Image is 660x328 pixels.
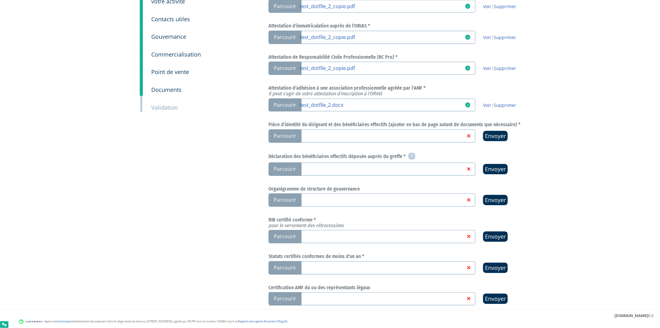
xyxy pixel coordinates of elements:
i: 04/09/2025 11:38 [465,4,470,9]
span: Parcourir [269,98,302,112]
h6: Déclaration des bénéficiaires effectifs déposée auprès du greffe * [269,153,527,161]
h6: Certification AMF du ou des représentants légaux [269,285,527,291]
a: test_dotfile_2_copie.pdf [300,3,465,9]
input: Envoyer [483,131,508,141]
span: Parcourir [269,162,302,176]
em: Il peut s'agir de votre attestation d'inscription à l'ORIAS [269,91,382,97]
span: | [483,102,516,108]
a: Voir [483,34,491,40]
a: 6 [140,59,143,78]
a: Supprimer [494,65,516,71]
a: Voir [483,3,491,9]
i: 04/09/2025 11:38 [465,66,470,71]
span: | [483,3,516,10]
small: Documents [151,86,182,93]
em: pour le versement des rétrocessions [269,222,344,228]
a: Voir [483,102,491,108]
a: Registre des agents financiers (Regafi) [238,319,287,323]
span: Parcourir [269,230,302,243]
a: Lemonway [56,319,70,323]
h6: Attestation d'adhésion à une association professionnelle agréée par l'AMF * [269,85,527,96]
i: 04/09/2025 11:38 [465,102,470,107]
a: test_dotfile_2.docx [300,102,465,108]
a: 3 [140,6,143,26]
span: Parcourir [269,62,302,75]
span: Parcourir [269,31,302,44]
span: Parcourir [269,292,302,306]
h6: Statuts certifiés conformes de moins d'un an * [269,254,527,259]
small: Contacts utiles [151,15,190,23]
a: test_dotfile_2_copie.pdf [300,65,465,71]
small: Point de vente [151,68,189,76]
input: Envoyer [483,164,508,174]
input: Envoyer [483,263,508,273]
a: 5 [140,42,143,61]
input: Envoyer [483,294,508,304]
div: 0.9 [615,313,654,319]
span: Parcourir [269,193,302,207]
small: Validation [151,104,178,111]
small: Commercialisation [151,51,201,58]
h6: Attestation de Responsabilité Civile Professionnelle (RC Pro) * [269,54,527,60]
h6: Pièce d'identité du dirigeant et des bénéficiaires effectifs (ajouter en bas de page autant de do... [269,122,527,127]
i: 04/09/2025 11:38 [465,35,470,40]
span: | [483,65,516,72]
a: 7 [140,77,143,96]
h6: Organigramme de structure de gouvernance [269,186,527,192]
a: 4 [140,24,143,43]
small: Gouvernance [151,33,186,40]
strong: [DOMAIN_NAME] [615,313,648,318]
span: Parcourir [269,261,302,275]
img: logo-lemonway.png [19,319,43,325]
a: Supprimer [494,102,516,108]
a: Supprimer [494,34,516,40]
input: Envoyer [483,195,508,205]
a: test_dotfile_2_copie.pdf [300,34,465,40]
span: | [483,34,516,41]
div: - Agent de (établissement de paiement dont le siège social est situé au [STREET_ADDRESS], agréé p... [6,319,654,325]
input: Envoyer [483,231,508,242]
h6: Attestation d'immatriculation auprès de l'ORIAS * [269,23,527,29]
span: Parcourir [269,129,302,143]
a: Supprimer [494,3,516,9]
a: Voir [483,65,491,71]
h6: RIB certifié conforme * [269,217,527,228]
